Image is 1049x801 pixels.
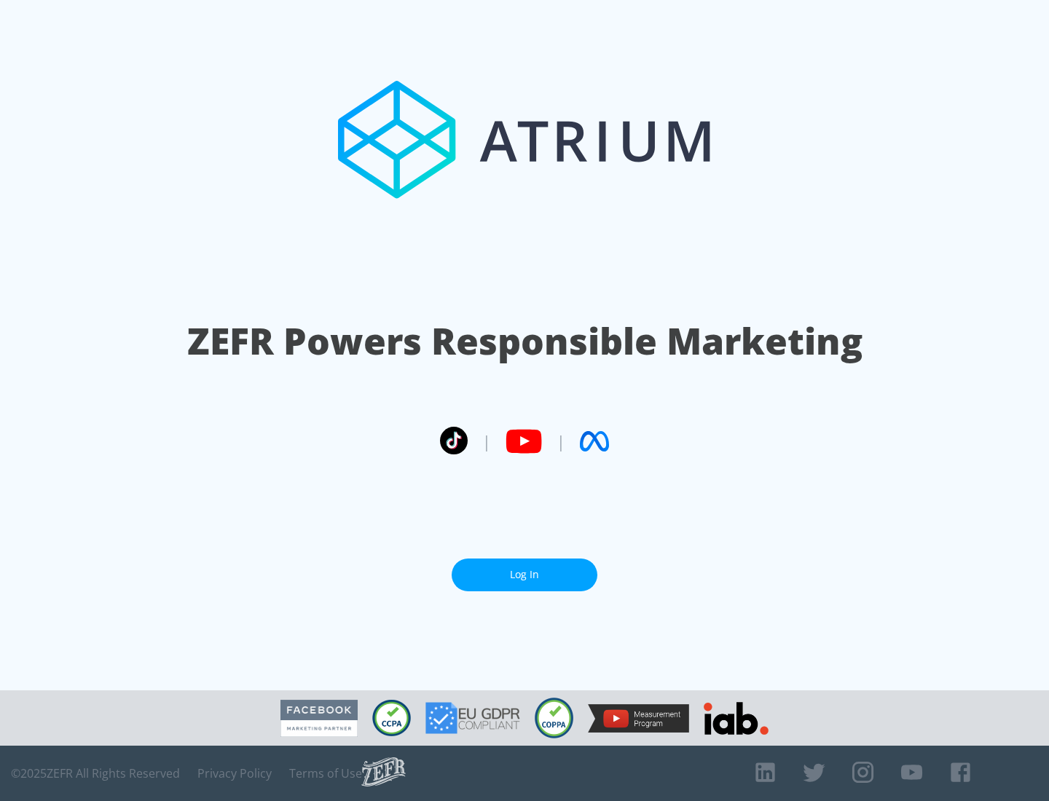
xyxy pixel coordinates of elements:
img: GDPR Compliant [425,702,520,734]
img: CCPA Compliant [372,700,411,736]
img: COPPA Compliant [535,698,573,738]
span: | [482,430,491,452]
a: Privacy Policy [197,766,272,781]
span: | [557,430,565,452]
img: YouTube Measurement Program [588,704,689,733]
h1: ZEFR Powers Responsible Marketing [187,316,863,366]
img: IAB [704,702,769,735]
a: Terms of Use [289,766,362,781]
span: © 2025 ZEFR All Rights Reserved [11,766,180,781]
img: Facebook Marketing Partner [280,700,358,737]
a: Log In [452,559,597,591]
